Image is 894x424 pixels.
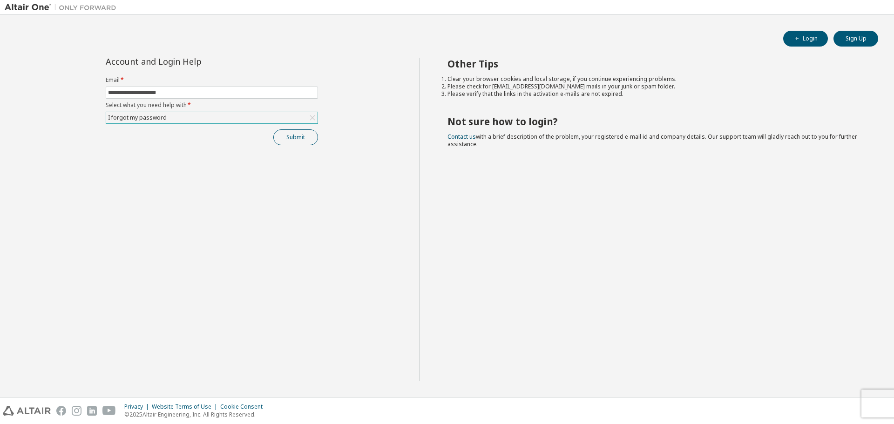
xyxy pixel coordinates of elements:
[447,90,862,98] li: Please verify that the links in the activation e-mails are not expired.
[447,133,857,148] span: with a brief description of the problem, your registered e-mail id and company details. Our suppo...
[106,76,318,84] label: Email
[106,58,276,65] div: Account and Login Help
[3,406,51,416] img: altair_logo.svg
[56,406,66,416] img: facebook.svg
[447,75,862,83] li: Clear your browser cookies and local storage, if you continue experiencing problems.
[124,403,152,411] div: Privacy
[5,3,121,12] img: Altair One
[447,58,862,70] h2: Other Tips
[102,406,116,416] img: youtube.svg
[783,31,828,47] button: Login
[220,403,268,411] div: Cookie Consent
[273,129,318,145] button: Submit
[72,406,81,416] img: instagram.svg
[106,112,318,123] div: I forgot my password
[87,406,97,416] img: linkedin.svg
[833,31,878,47] button: Sign Up
[152,403,220,411] div: Website Terms of Use
[124,411,268,418] p: © 2025 Altair Engineering, Inc. All Rights Reserved.
[106,101,318,109] label: Select what you need help with
[447,83,862,90] li: Please check for [EMAIL_ADDRESS][DOMAIN_NAME] mails in your junk or spam folder.
[447,115,862,128] h2: Not sure how to login?
[107,113,168,123] div: I forgot my password
[447,133,476,141] a: Contact us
